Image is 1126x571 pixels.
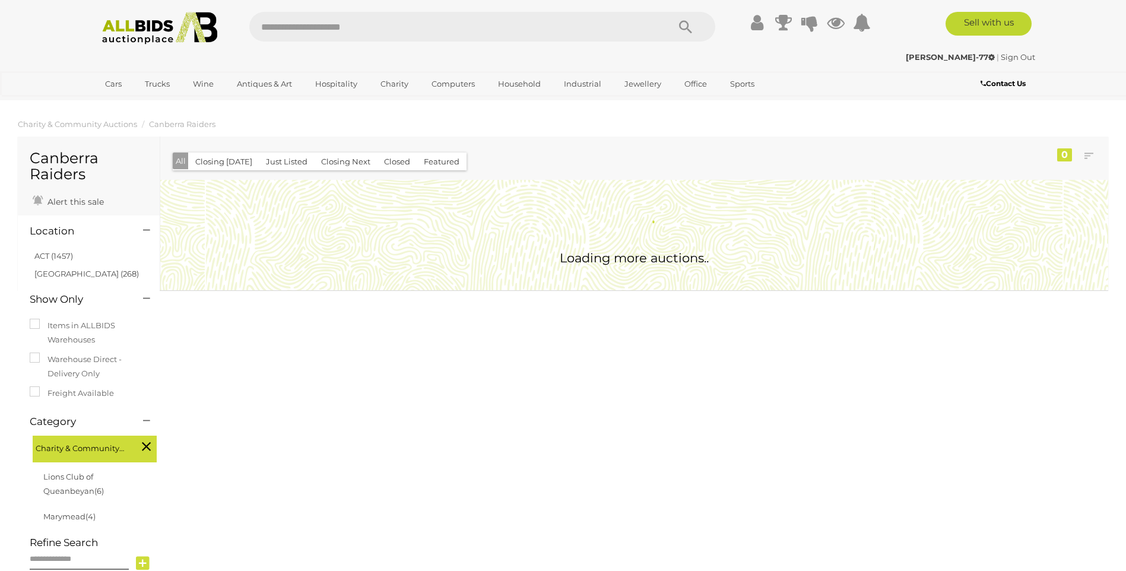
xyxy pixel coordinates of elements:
[97,94,197,113] a: [GEOGRAPHIC_DATA]
[906,52,997,62] a: [PERSON_NAME]-77
[981,79,1026,88] b: Contact Us
[96,12,224,45] img: Allbids.com.au
[43,512,96,521] a: Marymead(4)
[417,153,467,171] button: Featured
[94,486,104,496] span: (6)
[185,74,221,94] a: Wine
[377,153,417,171] button: Closed
[149,119,215,129] a: Canberra Raiders
[85,512,96,521] span: (4)
[656,12,715,42] button: Search
[97,74,129,94] a: Cars
[314,153,378,171] button: Closing Next
[307,74,365,94] a: Hospitality
[981,77,1029,90] a: Contact Us
[30,226,125,237] h4: Location
[137,74,177,94] a: Trucks
[30,537,157,548] h4: Refine Search
[946,12,1032,36] a: Sell with us
[424,74,483,94] a: Computers
[30,319,148,347] label: Items in ALLBIDS Warehouses
[188,153,259,171] button: Closing [DATE]
[906,52,995,62] strong: [PERSON_NAME]-77
[34,269,139,278] a: [GEOGRAPHIC_DATA] (268)
[30,353,148,380] label: Warehouse Direct - Delivery Only
[36,439,125,455] span: Charity & Community Auctions
[30,294,125,305] h4: Show Only
[677,74,715,94] a: Office
[18,119,137,129] a: Charity & Community Auctions
[30,192,107,210] a: Alert this sale
[560,250,709,265] span: Loading more auctions..
[30,416,125,427] h4: Category
[373,74,416,94] a: Charity
[34,251,73,261] a: ACT (1457)
[173,153,189,170] button: All
[1001,52,1035,62] a: Sign Out
[45,196,104,207] span: Alert this sale
[259,153,315,171] button: Just Listed
[30,150,148,183] h1: Canberra Raiders
[229,74,300,94] a: Antiques & Art
[43,472,104,495] a: Lions Club of Queanbeyan(6)
[997,52,999,62] span: |
[617,74,669,94] a: Jewellery
[722,74,762,94] a: Sports
[1057,148,1072,161] div: 0
[30,386,114,400] label: Freight Available
[490,74,548,94] a: Household
[556,74,609,94] a: Industrial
